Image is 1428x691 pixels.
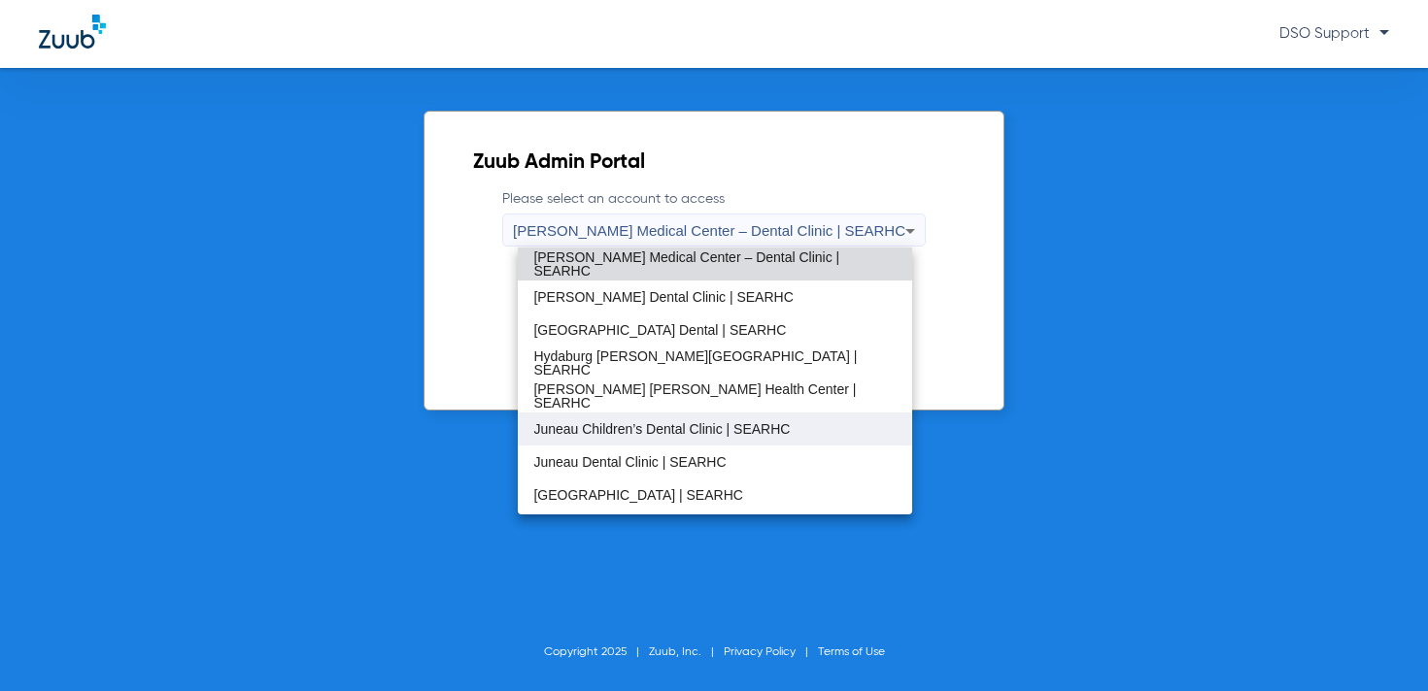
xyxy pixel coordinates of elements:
[533,349,896,377] span: Hydaburg [PERSON_NAME][GEOGRAPHIC_DATA] | SEARHC
[533,382,896,410] span: [PERSON_NAME] [PERSON_NAME] Health Center | SEARHC
[533,422,790,436] span: Juneau Children’s Dental Clinic | SEARHC
[533,455,726,469] span: Juneau Dental Clinic | SEARHC
[533,290,793,304] span: [PERSON_NAME] Dental Clinic | SEARHC
[533,250,896,278] span: [PERSON_NAME] Medical Center – Dental Clinic | SEARHC
[533,323,786,337] span: [GEOGRAPHIC_DATA] Dental | SEARHC
[533,488,743,502] span: [GEOGRAPHIC_DATA] | SEARHC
